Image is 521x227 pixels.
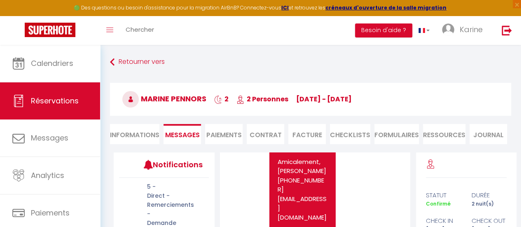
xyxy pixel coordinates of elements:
[421,216,466,226] div: check in
[110,55,511,70] a: Retourner vers
[236,94,288,104] span: 2 Personnes
[288,124,326,144] li: Facture
[31,170,64,180] span: Analytics
[374,124,419,144] li: FORMULAIRES
[31,133,68,143] span: Messages
[442,23,454,36] img: ...
[423,124,465,144] li: Ressources
[110,124,159,144] li: Informations
[153,155,190,174] h3: Notifications
[466,200,512,208] div: 2 nuit(s)
[31,208,70,218] span: Paiements
[421,190,466,200] div: statut
[466,216,512,226] div: check out
[165,130,200,140] span: Messages
[247,124,284,144] li: Contrat
[25,23,75,37] img: Super Booking
[7,3,31,28] button: Ouvrir le widget de chat LiveChat
[436,16,493,45] a: ... Karine
[426,200,451,207] span: Confirmé
[355,23,412,37] button: Besoin d'aide ?
[325,4,446,11] a: créneaux d'ouverture de la salle migration
[31,96,79,106] span: Réservations
[330,124,370,144] li: CHECKLISTS
[205,124,243,144] li: Paiements
[466,190,512,200] div: durée
[31,58,73,68] span: Calendriers
[122,94,206,104] span: Marine Pennors
[126,25,154,34] span: Chercher
[296,94,352,104] span: [DATE] - [DATE]
[460,24,483,35] span: Karine
[119,16,160,45] a: Chercher
[470,124,507,144] li: Journal
[214,94,229,104] span: 2
[502,25,512,35] img: logout
[281,4,289,11] a: ICI
[278,157,327,222] p: Amicalement, [PERSON_NAME] [PHONE_NUMBER] [EMAIL_ADDRESS][DOMAIN_NAME]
